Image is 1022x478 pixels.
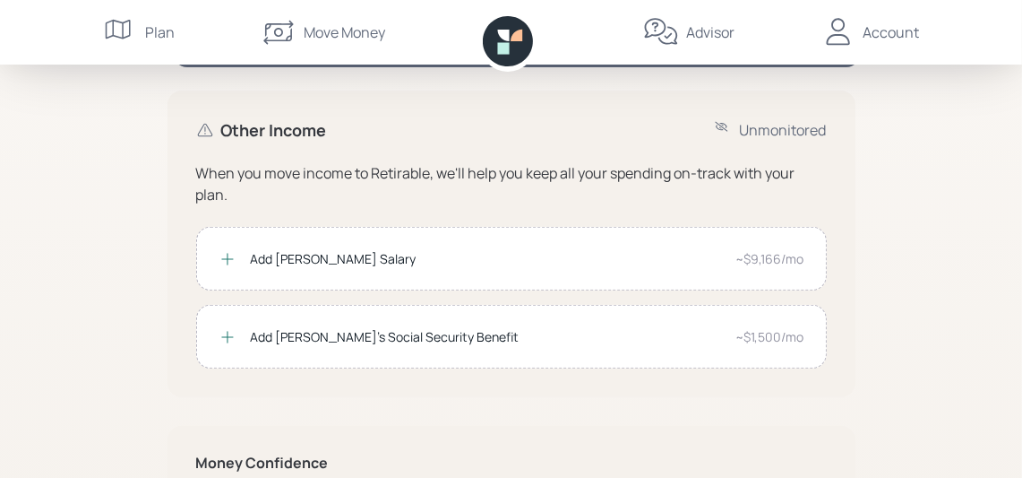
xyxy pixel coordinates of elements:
[251,327,722,346] div: Add [PERSON_NAME]'s Social Security Benefit
[740,119,827,141] div: Unmonitored
[736,327,804,346] div: ~$1,500/mo
[686,22,734,43] div: Advisor
[251,249,722,268] div: Add [PERSON_NAME] Salary
[196,162,827,205] div: When you move income to Retirable, we'll help you keep all your spending on-track with your plan.
[146,22,176,43] div: Plan
[196,455,827,472] h5: Money Confidence
[736,249,804,268] div: ~$9,166/mo
[863,22,920,43] div: Account
[221,121,327,141] h4: Other Income
[304,22,385,43] div: Move Money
